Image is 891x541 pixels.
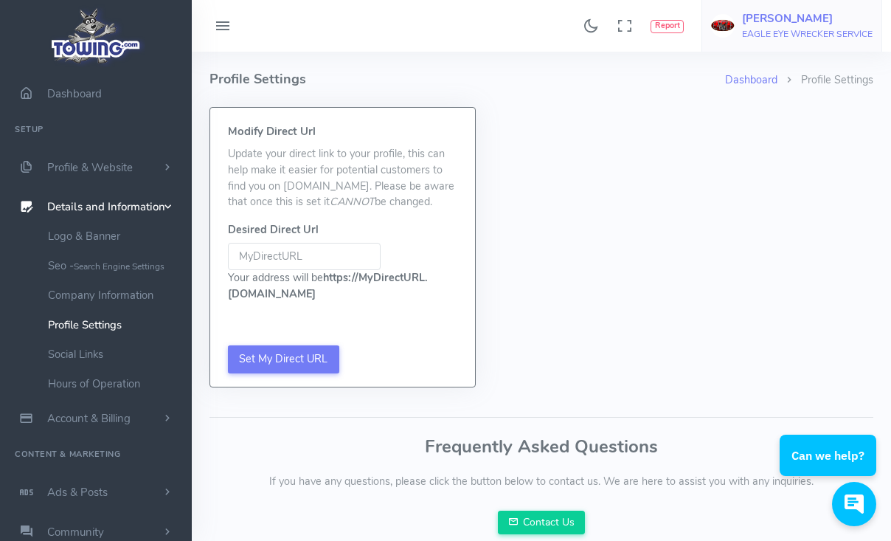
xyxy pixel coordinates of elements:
img: logo [46,4,146,67]
h6: EAGLE EYE WRECKER SERVICE [742,30,873,39]
h4: Profile Settings [209,52,725,107]
a: Social Links [37,340,192,369]
span: Dashboard [47,86,102,101]
b: https:// .[DOMAIN_NAME] [228,270,428,301]
a: Seo -Search Engine Settings [37,251,192,280]
span: Account & Billing [47,411,131,426]
a: Profile Settings [37,310,192,340]
h5: [PERSON_NAME] [742,13,873,24]
h3: Frequently Asked Questions [209,437,873,456]
small: Search Engine Settings [74,261,164,272]
p: If you have any questions, please click the button below to contact us. We are here to assist you... [209,474,873,490]
span: Community [47,525,104,540]
li: Profile Settings [777,72,873,89]
p: Update your direct link to your profile, this can help make it easier for potential customers to ... [228,146,457,210]
input: Set My Direct URL [228,345,339,373]
span: Profile & Website [47,160,133,175]
iframe: Conversations [762,394,891,541]
button: Report [651,20,684,33]
a: Contact Us [498,511,585,534]
a: Company Information [37,280,192,310]
span: Ads & Posts [47,485,108,500]
span: Details and Information [47,200,165,215]
a: Logo & Banner [37,221,192,251]
h5: Modify Direct Url [228,125,457,137]
img: user-image [711,14,735,38]
p: Your address will be [228,270,457,302]
a: Dashboard [725,72,777,87]
dt: Desired Direct Url [228,222,457,238]
a: Hours of Operation [37,369,192,399]
span: MyDirectURL [358,270,425,285]
i: CANNOT [330,194,375,209]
